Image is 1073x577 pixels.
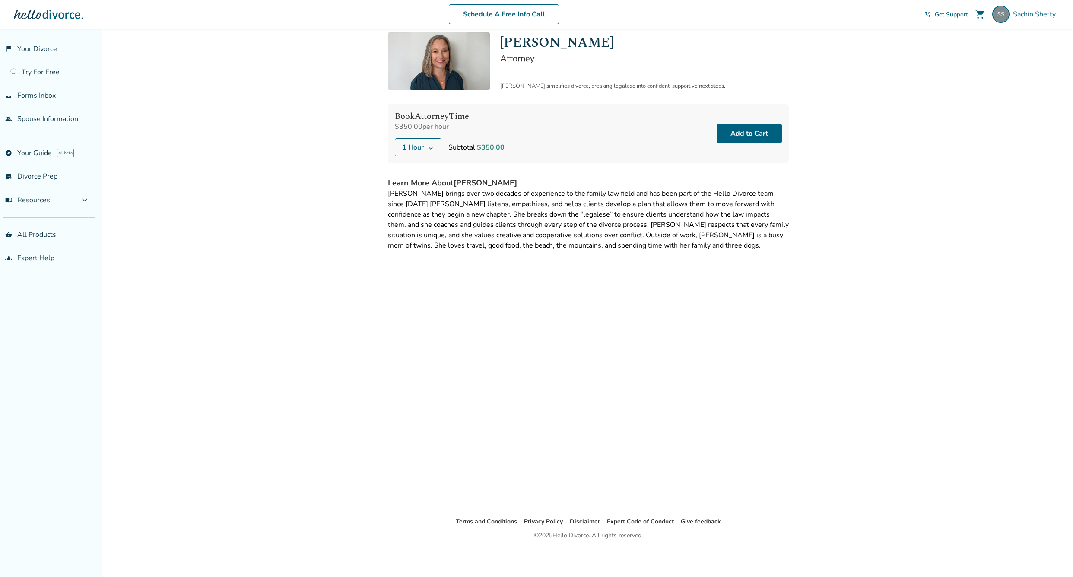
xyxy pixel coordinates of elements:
[388,177,789,188] h4: Learn More About [PERSON_NAME]
[524,517,563,526] a: Privacy Policy
[5,197,12,204] span: menu_book
[448,142,505,153] div: Subtotal:
[5,173,12,180] span: list_alt_check
[534,530,643,541] div: © 2025 Hello Divorce. All rights reserved.
[500,32,789,53] h1: [PERSON_NAME]
[388,189,774,209] span: [PERSON_NAME] brings over two decades of experience to the family law field and has been part of ...
[388,188,789,251] div: [PERSON_NAME] listens, empathizes, and helps clients develop a plan that allows them to move forw...
[5,92,12,99] span: inbox
[395,122,505,131] div: $350.00 per hour
[449,4,559,24] a: Schedule A Free Info Call
[5,195,50,205] span: Resources
[1013,10,1059,19] span: Sachin Shetty
[924,11,931,18] span: phone_in_talk
[607,517,674,526] a: Expert Code of Conduct
[395,111,505,122] h4: Book Attorney Time
[395,138,441,156] button: 1 Hour
[681,516,721,527] li: Give feedback
[1030,536,1073,577] iframe: Chat Widget
[500,82,789,90] div: [PERSON_NAME] simplifies divorce, breaking legalese into confident, supportive next steps.
[477,143,505,152] span: $350.00
[402,142,424,153] span: 1 Hour
[935,10,968,19] span: Get Support
[388,32,490,90] img: Desiree Howard
[975,9,985,19] span: shopping_cart
[79,195,90,205] span: expand_more
[17,91,56,100] span: Forms Inbox
[5,255,12,261] span: groups
[992,6,1010,23] img: shettyssachin@gmail.com
[5,231,12,238] span: shopping_basket
[5,150,12,156] span: explore
[924,10,968,19] a: phone_in_talkGet Support
[5,115,12,122] span: people
[456,517,517,526] a: Terms and Conditions
[717,124,782,143] button: Add to Cart
[500,53,789,64] h2: Attorney
[57,149,74,157] span: AI beta
[5,45,12,52] span: flag_2
[570,516,600,527] li: Disclaimer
